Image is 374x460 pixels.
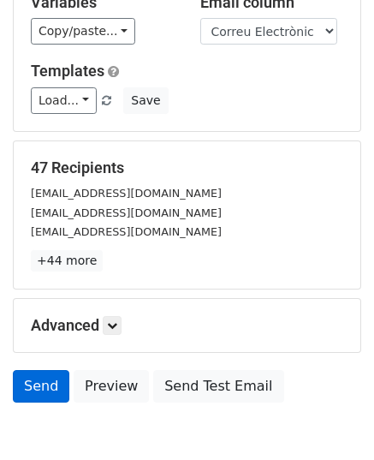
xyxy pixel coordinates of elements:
[288,378,374,460] iframe: Chat Widget
[31,250,103,272] a: +44 more
[288,378,374,460] div: Giny del xat
[31,225,222,238] small: [EMAIL_ADDRESS][DOMAIN_NAME]
[31,158,343,177] h5: 47 Recipients
[123,87,168,114] button: Save
[31,187,222,200] small: [EMAIL_ADDRESS][DOMAIN_NAME]
[31,206,222,219] small: [EMAIL_ADDRESS][DOMAIN_NAME]
[31,87,97,114] a: Load...
[74,370,149,403] a: Preview
[31,316,343,335] h5: Advanced
[31,18,135,45] a: Copy/paste...
[31,62,104,80] a: Templates
[153,370,283,403] a: Send Test Email
[13,370,69,403] a: Send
